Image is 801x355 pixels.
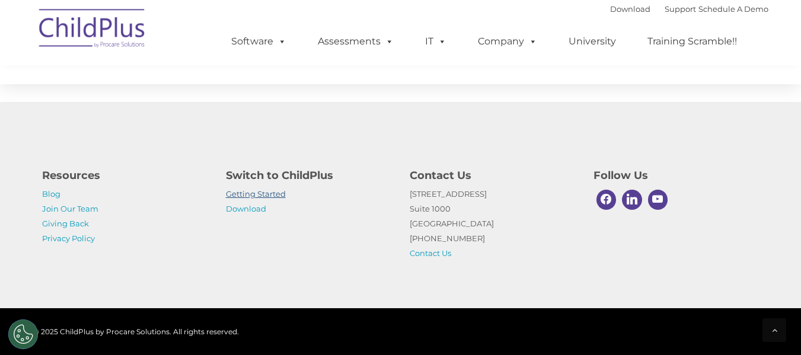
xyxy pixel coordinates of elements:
[165,78,201,87] span: Last name
[42,234,95,243] a: Privacy Policy
[42,189,60,199] a: Blog
[636,30,749,53] a: Training Scramble!!
[619,187,645,213] a: Linkedin
[610,4,768,14] font: |
[8,319,38,349] button: Cookies Settings
[33,1,152,60] img: ChildPlus by Procare Solutions
[42,219,89,228] a: Giving Back
[557,30,628,53] a: University
[698,4,768,14] a: Schedule A Demo
[42,204,98,213] a: Join Our Team
[410,187,576,261] p: [STREET_ADDRESS] Suite 1000 [GEOGRAPHIC_DATA] [PHONE_NUMBER]
[410,248,451,258] a: Contact Us
[413,30,458,53] a: IT
[610,4,650,14] a: Download
[226,189,286,199] a: Getting Started
[165,127,215,136] span: Phone number
[226,204,266,213] a: Download
[665,4,696,14] a: Support
[593,187,620,213] a: Facebook
[593,167,759,184] h4: Follow Us
[33,327,239,336] span: © 2025 ChildPlus by Procare Solutions. All rights reserved.
[42,167,208,184] h4: Resources
[306,30,406,53] a: Assessments
[219,30,298,53] a: Software
[226,167,392,184] h4: Switch to ChildPlus
[466,30,549,53] a: Company
[645,187,671,213] a: Youtube
[410,167,576,184] h4: Contact Us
